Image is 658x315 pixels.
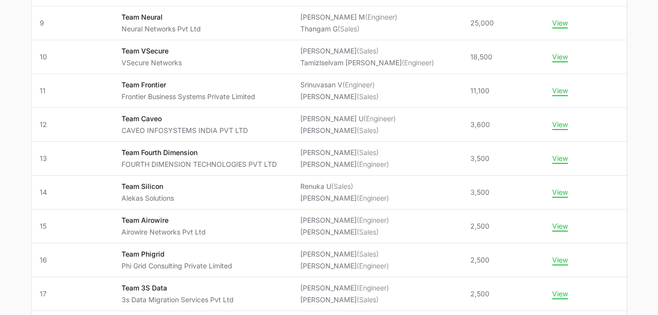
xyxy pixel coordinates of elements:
[122,159,277,169] p: FOURTH DIMENSION TECHNOLOGIES PVT LTD
[342,80,375,89] span: (Engineer)
[357,194,389,202] span: (Engineer)
[122,227,206,237] p: Airowire Networks Pvt Ltd
[122,80,255,90] p: Team Frontier
[300,126,396,135] li: [PERSON_NAME]
[122,114,248,124] p: Team Caveo
[357,250,379,258] span: (Sales)
[40,52,106,62] span: 10
[470,120,490,130] span: 3,600
[122,193,174,203] p: Alekas Solutions
[300,114,396,124] li: [PERSON_NAME] U
[122,148,277,157] p: Team Fourth Dimension
[300,295,389,305] li: [PERSON_NAME]
[470,255,489,265] span: 2,500
[300,249,389,259] li: [PERSON_NAME]
[470,86,489,96] span: 11,100
[122,261,232,271] p: Phi Grid Consulting Private Limited
[40,154,106,163] span: 13
[357,228,379,236] span: (Sales)
[357,148,379,157] span: (Sales)
[470,289,489,299] span: 2,500
[122,295,234,305] p: 3s Data Migration Services Pvt Ltd
[40,120,106,130] span: 12
[300,227,389,237] li: [PERSON_NAME]
[122,249,232,259] p: Team Phigrid
[40,289,106,299] span: 17
[552,256,568,264] button: View
[122,126,248,135] p: CAVEO INFOSYSTEMS INDIA PVT LTD
[300,182,389,191] li: Renuka U
[552,120,568,129] button: View
[122,58,182,68] p: VSecure Networks
[122,92,255,102] p: Frontier Business Systems Private Limited
[40,187,106,197] span: 14
[364,114,396,123] span: (Engineer)
[357,284,389,292] span: (Engineer)
[300,283,389,293] li: [PERSON_NAME]
[357,92,379,101] span: (Sales)
[300,24,397,34] li: Thangam G
[300,215,389,225] li: [PERSON_NAME]
[552,154,568,163] button: View
[357,262,389,270] span: (Engineer)
[300,193,389,203] li: [PERSON_NAME]
[40,86,106,96] span: 11
[122,46,182,56] p: Team VSecure
[40,18,106,28] span: 9
[552,188,568,197] button: View
[470,187,489,197] span: 3,500
[552,19,568,27] button: View
[300,159,389,169] li: [PERSON_NAME]
[357,216,389,224] span: (Engineer)
[300,80,379,90] li: Srinuvasan V
[300,12,397,22] li: [PERSON_NAME] M
[122,12,201,22] p: Team Neural
[552,52,568,61] button: View
[300,58,434,68] li: Tamizlselvam [PERSON_NAME]
[300,261,389,271] li: [PERSON_NAME]
[470,154,489,163] span: 3,500
[300,148,389,157] li: [PERSON_NAME]
[552,222,568,231] button: View
[470,221,489,231] span: 2,500
[40,221,106,231] span: 15
[357,295,379,304] span: (Sales)
[300,46,434,56] li: [PERSON_NAME]
[122,215,206,225] p: Team Airowire
[122,24,201,34] p: Neural Networks Pvt Ltd
[552,289,568,298] button: View
[357,47,379,55] span: (Sales)
[357,126,379,134] span: (Sales)
[357,160,389,168] span: (Engineer)
[552,86,568,95] button: View
[331,182,353,190] span: (Sales)
[122,283,234,293] p: Team 3S Data
[338,25,360,33] span: (Sales)
[300,92,379,102] li: [PERSON_NAME]
[470,18,494,28] span: 25,000
[122,182,174,191] p: Team Silicon
[470,52,492,62] span: 18,500
[402,58,434,67] span: (Engineer)
[40,255,106,265] span: 16
[365,13,397,21] span: (Engineer)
